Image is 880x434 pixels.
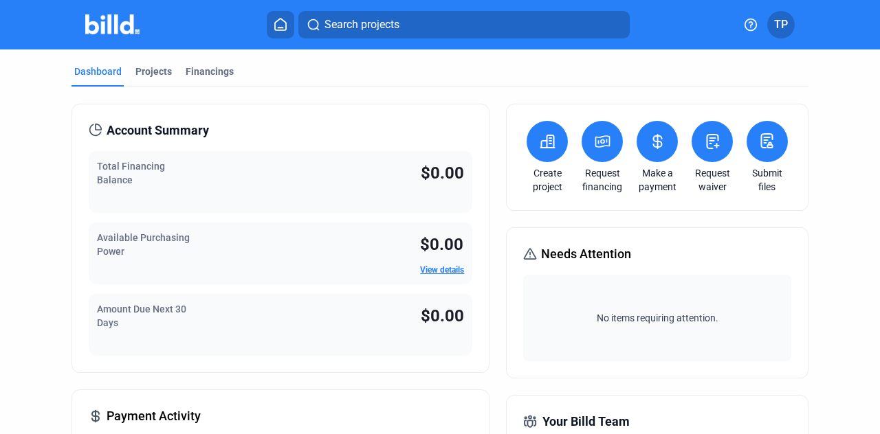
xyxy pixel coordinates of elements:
a: Make a payment [633,166,681,194]
button: Search projects [298,11,630,38]
button: TP [767,11,795,38]
div: Projects [135,65,172,78]
div: Financings [186,65,234,78]
a: View details [420,265,464,275]
span: $0.00 [421,163,464,183]
span: Search projects [324,16,399,33]
span: TP [774,16,788,33]
span: $0.00 [421,306,464,325]
span: No items requiring attention. [529,311,786,325]
span: Your Billd Team [542,412,630,431]
span: $0.00 [420,235,463,254]
span: Amount Due Next 30 Days [97,304,186,328]
span: Available Purchasing Power [97,232,190,257]
div: Dashboard [74,65,122,78]
a: Submit files [743,166,791,194]
span: Payment Activity [107,407,201,426]
img: Billd Company Logo [85,14,140,34]
span: Total Financing Balance [97,161,165,185]
a: Request waiver [688,166,736,194]
a: Create project [523,166,571,194]
a: Request financing [578,166,626,194]
span: Account Summary [107,121,209,140]
span: Needs Attention [541,244,631,264]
